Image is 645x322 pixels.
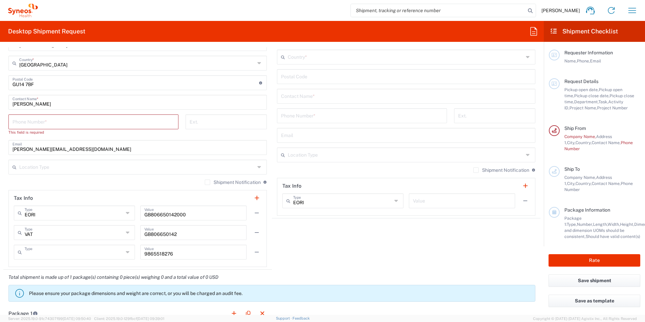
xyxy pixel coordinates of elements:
h2: Tax Info [282,183,302,189]
span: Ship To [564,166,580,172]
span: Should have valid content(s) [586,234,640,239]
a: Support [276,316,293,320]
span: Length, [593,222,608,227]
span: Phone, [577,58,590,63]
span: Number, [577,222,593,227]
button: Save as template [549,295,640,307]
span: Package 1: [564,216,582,227]
span: Pickup open date, [564,87,599,92]
span: Type, [567,222,577,227]
div: This field is required [8,129,178,135]
span: City, [567,140,576,145]
span: Company Name, [564,175,596,180]
h2: Desktop Shipment Request [8,27,85,35]
span: [DATE] 09:39:01 [137,317,164,321]
h2: Tax Info [14,195,33,202]
span: Company Name, [564,134,596,139]
em: Total shipment is made up of 1 package(s) containing 0 piece(s) weighing 0 and a total value of 0... [3,274,223,280]
span: Country, [576,140,592,145]
span: Copyright © [DATE]-[DATE] Agistix Inc., All Rights Reserved [533,316,637,322]
span: Department, [574,99,598,104]
span: [PERSON_NAME] [541,7,580,14]
p: Please ensure your package dimensions and weight are correct, or you will be charged an audit fee. [29,290,532,296]
label: Shipment Notification [473,167,529,173]
span: Request Details [564,79,598,84]
span: Ship From [564,126,586,131]
h2: Shipment Checklist [550,27,618,35]
input: Shipment, tracking or reference number [351,4,526,17]
span: Name, [564,58,577,63]
h2: Package 1 [8,310,38,317]
span: Contact Name, [592,181,621,186]
span: Pickup close date, [574,93,610,98]
span: Server: 2025.19.0-91c74307f99 [8,317,91,321]
span: City, [567,181,576,186]
span: Task, [598,99,608,104]
span: Email [590,58,601,63]
span: Width, [608,222,620,227]
button: Rate [549,254,640,267]
label: Shipment Notification [205,180,261,185]
span: Project Number [597,105,628,110]
span: [DATE] 09:50:40 [63,317,91,321]
span: Package Information [564,207,610,213]
span: Client: 2025.19.0-129fbcf [94,317,164,321]
span: Requester Information [564,50,613,55]
a: Feedback [292,316,310,320]
span: Project Name, [569,105,597,110]
span: Contact Name, [592,140,621,145]
span: Height, [620,222,634,227]
button: Save shipment [549,274,640,287]
span: Country, [576,181,592,186]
